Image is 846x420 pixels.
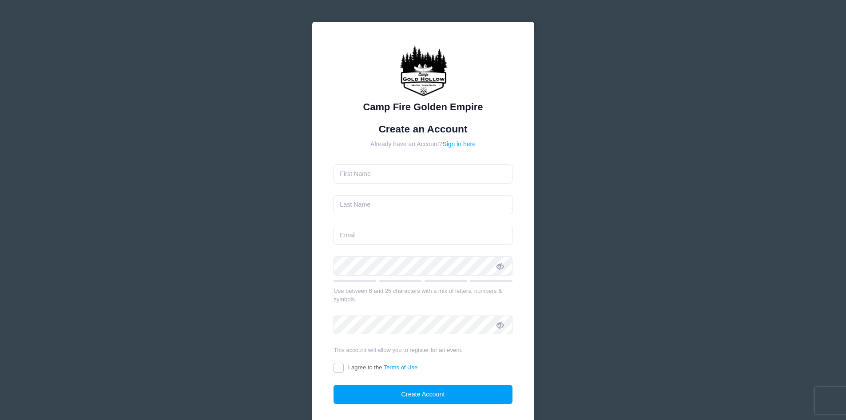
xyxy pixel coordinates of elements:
[334,385,512,404] button: Create Account
[334,346,512,355] div: This account will allow you to register for an event.
[334,226,512,245] input: Email
[334,164,512,184] input: First Name
[334,123,512,135] h1: Create an Account
[334,140,512,149] div: Already have an Account?
[334,100,512,114] div: Camp Fire Golden Empire
[384,364,418,371] a: Terms of Use
[397,44,450,97] img: Camp Fire Golden Empire
[334,363,344,373] input: I agree to theTerms of Use
[334,195,512,214] input: Last Name
[348,364,417,371] span: I agree to the
[442,140,476,148] a: Sign in here
[334,287,512,304] div: Use between 6 and 25 characters with a mix of letters, numbers & symbols.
